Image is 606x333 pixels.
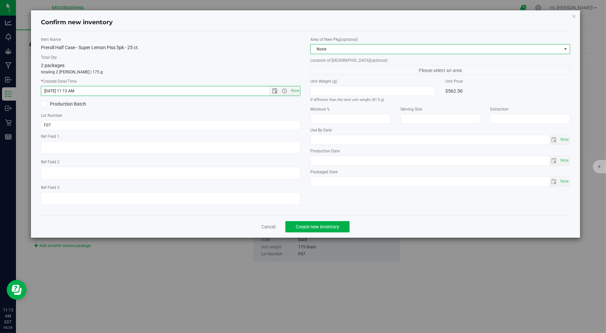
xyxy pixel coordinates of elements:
label: Ref Field 2 [41,159,301,165]
span: Create new inventory [296,224,339,229]
label: Serving Size [400,106,480,112]
div: $562.50 [445,86,570,96]
div: Preroll Half Case - Super Lemon Piss 5pk - 25 ct. [41,44,301,51]
span: select [559,177,570,186]
label: Moisture % [310,106,390,112]
iframe: Resource center [7,280,27,300]
span: Set Current date [559,177,570,186]
span: select [549,177,559,186]
button: Create new inventory [285,221,350,232]
label: Ref Field 1 [41,133,301,139]
label: Area of New Pkg [310,37,570,42]
h4: Confirm new inventory [41,18,113,27]
label: Unit Price [445,78,570,84]
label: Extraction [490,106,570,112]
label: Use By Date [310,127,570,133]
label: Lot Number [41,113,301,119]
span: (optional) [370,58,387,63]
label: Packaged Date [310,169,570,175]
label: Unit Weight (g) [310,78,435,84]
p: totaling 2 [PERSON_NAME] | 175 g [41,69,301,75]
span: Set Current date [289,86,301,96]
span: select [549,135,559,144]
span: Set Current date [559,135,570,144]
span: (optional) [340,37,358,42]
span: Open the time view [279,88,290,94]
span: 2 packages [41,63,65,68]
span: select [559,135,570,144]
span: select [549,156,559,165]
label: Item Name [41,37,301,42]
label: Created Date/Time [41,78,301,84]
span: Please select an area [310,65,570,75]
label: Production Batch [41,101,166,108]
label: Location of [GEOGRAPHIC_DATA] [310,57,570,63]
label: Total Qty [41,54,301,60]
small: If different than the item unit weight (87.5 g) [310,98,384,102]
span: Open the date view [269,88,280,94]
label: Production Date [310,148,570,154]
span: None [311,44,561,54]
span: select [559,156,570,165]
span: Set Current date [559,156,570,165]
label: Ref Field 3 [41,185,301,191]
a: Cancel [261,223,275,230]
